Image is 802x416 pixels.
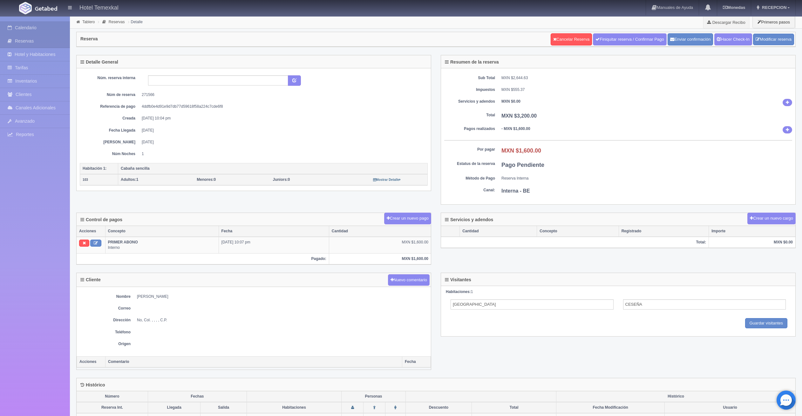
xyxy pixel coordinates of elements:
b: MXN $3,200.00 [501,113,537,119]
a: Cancelar Reserva [551,33,592,45]
h4: Hotel Temexkal [79,3,119,11]
h4: Servicios y adendos [445,217,493,222]
td: MXN $1,600.00 [329,237,431,253]
dd: [PERSON_NAME] [137,294,428,299]
div: 1 [446,289,791,295]
dt: Creada [85,116,135,121]
b: Habitación 1: [83,166,106,171]
dd: MXN $555.37 [501,87,792,92]
dt: Correo [80,306,131,311]
a: Descargar Recibo [703,16,749,29]
dd: [DATE] [142,128,423,133]
button: Nuevo comentario [388,274,430,286]
dd: 4ddfb0e4d91e9d7db77d59618f58a224c7cde6f8 [142,104,423,109]
dt: Pagos realizados [444,126,495,132]
th: Llegada [148,402,200,413]
h4: Control de pagos [80,217,122,222]
h4: Reserva [80,37,98,41]
button: Enviar confirmación [668,33,713,45]
th: Acciones [77,226,105,237]
dd: [DATE] [142,140,423,145]
dd: No, Col. , , , , C.P. [137,317,428,323]
strong: Habitaciones: [446,290,471,294]
button: Crear un nuevo cargo [747,213,796,224]
th: Salida [200,402,247,413]
h4: Resumen de la reserva [445,60,499,65]
span: 1 [121,177,138,182]
strong: Adultos: [121,177,136,182]
th: Concepto [105,226,219,237]
small: Mostrar Detalle [373,178,401,181]
th: Cabaña sencilla [118,163,428,174]
input: Apellidos del Adulto [623,299,786,310]
dt: Estatus de la reserva [444,161,495,167]
th: Pagado: [77,253,329,264]
dd: MXN $2,644.63 [501,75,792,81]
th: Total: [441,237,709,248]
b: MXN $1,600.00 [501,147,541,154]
th: Habitaciones [247,402,341,413]
button: Crear un nuevo pago [384,213,431,224]
th: Registrado [619,226,709,237]
a: Reservas [109,20,125,24]
a: Modificar reserva [753,34,794,45]
h4: Cliente [80,277,101,282]
li: Detalle [126,19,144,25]
b: Pago Pendiente [501,162,544,168]
dt: Método de Pago [444,176,495,181]
img: Getabed [19,2,32,14]
dt: Nombre [80,294,131,299]
h4: Histórico [80,383,105,387]
th: Cantidad [329,226,431,237]
dt: Núm de reserva [85,92,135,98]
img: Getabed [35,6,57,11]
th: Importe [709,226,795,237]
dt: Núm Noches [85,151,135,157]
th: Total [472,402,556,413]
th: Fechas [148,391,247,402]
dd: 1 [142,151,423,157]
a: Finiquitar reserva / Confirmar Pago [593,33,666,45]
span: RECEPCION [760,5,786,10]
dt: Fecha Llegada [85,128,135,133]
td: [DATE] 10:07 pm [219,237,329,253]
b: PRIMER ABONO [108,240,138,244]
span: 0 [197,177,216,182]
b: MXN $0.00 [501,99,520,104]
th: Reserva Int. [77,402,148,413]
button: Primeros pasos [752,16,795,28]
dt: Teléfono [80,330,131,335]
th: Fecha Modificación [556,402,665,413]
a: Mostrar Detalle [373,177,401,182]
th: Descuento [405,402,472,413]
a: Hacer Check-In [714,33,752,45]
dt: Origen [80,341,131,347]
input: Nombre del Adulto [451,299,614,310]
th: Acciones [77,356,105,367]
dt: Sub Total [444,75,495,81]
b: Interna - BE [501,188,530,194]
th: Número [77,391,148,402]
dt: Total [444,113,495,118]
th: Histórico [556,391,795,402]
td: Interno [105,237,219,253]
h4: Visitantes [445,277,471,282]
dt: Canal: [444,188,495,193]
th: MXN $1,600.00 [329,253,431,264]
span: 0 [273,177,290,182]
th: Fecha [219,226,329,237]
small: 103 [83,178,88,181]
b: Monedas [723,5,745,10]
th: Concepto [537,226,619,237]
a: Tablero [82,20,95,24]
b: - MXN $1,600.00 [501,126,530,131]
th: Usuario [665,402,795,413]
th: Fecha [402,356,431,367]
h4: Detalle General [80,60,118,65]
dd: 271566 [142,92,423,98]
dd: [DATE] 10:04 pm [142,116,423,121]
strong: Menores: [197,177,214,182]
dt: [PERSON_NAME] [85,140,135,145]
dd: Reserva Interna [501,176,792,181]
dt: Por pagar [444,147,495,152]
